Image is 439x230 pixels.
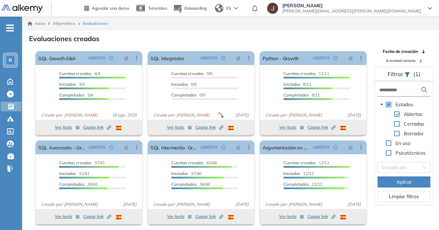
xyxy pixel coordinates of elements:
[195,212,223,221] button: Copiar link
[283,160,316,165] span: Cuentas creadas
[340,126,346,130] img: ESP
[226,5,231,11] span: ES
[6,27,14,29] i: -
[171,171,202,176] span: 37/46
[282,3,421,8] span: [PERSON_NAME]
[109,112,139,118] span: 18 ago. 2025
[333,145,338,149] span: check-circle
[120,201,139,208] span: [DATE]
[59,71,91,76] span: Cuentas creadas
[83,212,111,221] button: Copiar link
[394,149,427,157] span: Psicotécnicos
[195,213,223,220] span: Copiar link
[313,55,330,61] span: ABIERTA
[109,56,113,60] span: check-circle
[88,144,106,150] span: ABIERTA
[59,171,89,176] span: 31/41
[150,201,213,208] span: Creado por: [PERSON_NAME]
[171,92,197,98] span: Completados
[215,4,223,12] img: world
[236,145,241,150] span: pushpin
[119,53,134,64] button: pushpin
[402,129,425,138] span: Borrador
[148,6,167,11] span: Tutoriales
[59,71,100,76] span: 4/4
[171,182,197,187] span: Completados
[201,55,218,61] span: ABIERTA
[1,4,43,13] img: Logo
[59,160,105,165] span: 37/41
[201,144,218,150] span: ABIERTA
[388,71,404,77] span: Filtrar
[171,171,188,176] span: Iniciadas
[171,182,210,187] span: 36/46
[283,82,300,87] span: Iniciadas
[283,160,329,165] span: 12/12
[283,182,309,187] span: Completados
[313,144,330,150] span: ABIERTA
[38,112,100,118] span: Creado por: [PERSON_NAME]
[38,140,86,154] a: SQL Avanzado - Growth
[279,123,304,131] button: Ver tests
[231,53,246,64] button: pushpin
[59,182,98,187] span: 30/41
[173,1,207,16] button: Onboarding
[282,8,421,14] span: [PERSON_NAME][EMAIL_ADDRESS][PERSON_NAME][DOMAIN_NAME]
[55,123,80,131] button: Ver tests
[394,100,414,109] span: Estados
[404,111,422,117] span: Abiertas
[283,71,316,76] span: Cuentas creadas
[38,51,75,65] a: SQL Growth E&A
[343,53,358,64] button: pushpin
[396,150,426,156] span: Psicotécnicos
[397,178,412,186] span: Aplicar
[404,130,423,137] span: Borrador
[383,48,418,55] span: Fecha de creación
[150,51,184,65] a: SQL integrador
[171,71,204,76] span: Cuentas creadas
[420,86,429,94] img: search icon
[413,70,420,78] span: (1)
[29,35,99,43] h3: Evaluaciones creadas
[195,123,223,131] button: Copiar link
[92,6,129,11] span: Agendar una demo
[386,58,416,63] span: Actividad reciente
[221,145,225,149] span: check-circle
[116,215,121,219] img: ESP
[28,20,45,27] a: Inicio
[228,215,234,219] img: ESP
[263,201,325,208] span: Creado por: [PERSON_NAME]
[380,103,383,106] span: caret-down
[167,212,192,221] button: Ver tests
[389,193,419,200] span: Limpiar filtros
[88,55,106,61] span: ABIERTA
[378,176,430,187] button: Aplicar
[283,171,300,176] span: Iniciadas
[308,123,335,131] button: Copiar link
[9,57,12,63] span: R
[404,121,424,127] span: Cerradas
[171,160,217,165] span: 42/46
[402,110,424,118] span: Abiertas
[83,123,111,131] button: Copiar link
[279,212,304,221] button: Ver tests
[348,145,353,150] span: pushpin
[59,160,91,165] span: Cuentas creadas
[396,101,413,108] span: Estados
[150,112,213,118] span: Creado por: [PERSON_NAME]
[59,92,85,98] span: Completados
[55,212,80,221] button: Ver tests
[233,112,252,118] span: [DATE]
[167,123,192,131] button: Ver tests
[348,55,353,61] span: pushpin
[124,145,129,150] span: pushpin
[263,51,299,65] a: Python - Growth
[171,71,212,76] span: 0/0
[184,6,207,11] span: Onboarding
[283,92,309,98] span: Completados
[283,71,329,76] span: 11/11
[228,126,234,130] img: ESP
[109,145,113,149] span: check-circle
[59,182,85,187] span: Completados
[171,160,204,165] span: Cuentas creadas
